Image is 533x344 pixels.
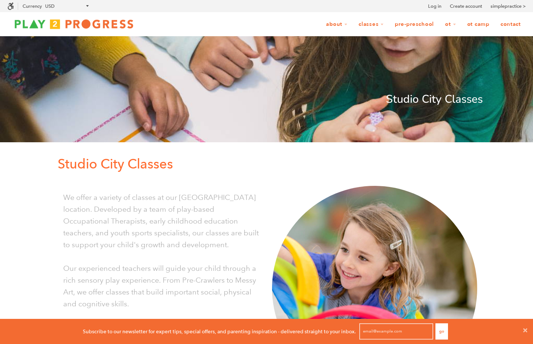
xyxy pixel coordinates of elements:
[496,17,526,31] a: Contact
[83,327,356,336] p: Subscribe to our newsletter for expert tips, special offers, and parenting inspiration - delivere...
[359,323,433,340] input: email@example.com
[440,17,461,31] a: OT
[7,17,140,31] img: Play2Progress logo
[50,91,483,108] p: Studio City Classes
[58,153,483,175] p: Studio City Classes
[23,3,42,9] label: Currency
[354,17,388,31] a: Classes
[321,17,352,31] a: About
[490,3,526,10] a: simplepractice >
[428,3,441,10] a: Log in
[63,262,261,310] p: Our experienced teachers will guide your child through a rich sensory play experience. From Pre-C...
[63,191,261,251] p: We offer a variety of classes at our [GEOGRAPHIC_DATA] location. Developed by a team of play-base...
[435,323,448,340] button: Go
[462,17,494,31] a: OT Camp
[450,3,482,10] a: Create account
[390,17,439,31] a: Pre-Preschool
